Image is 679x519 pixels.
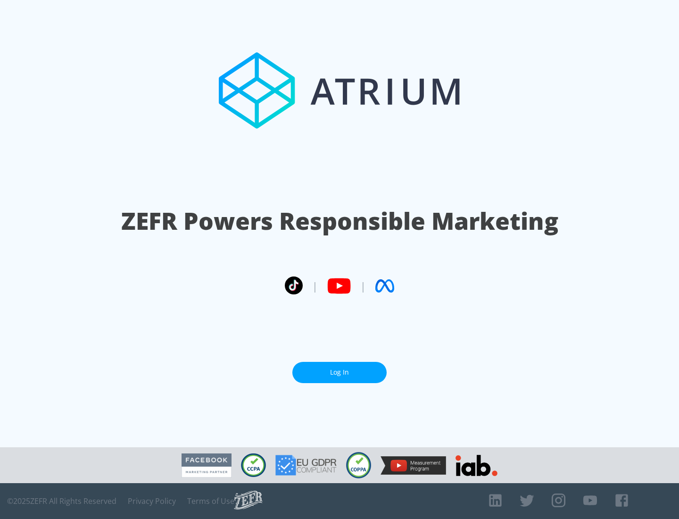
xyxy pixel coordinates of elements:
img: YouTube Measurement Program [381,456,446,475]
a: Log In [292,362,387,383]
a: Terms of Use [187,496,234,506]
span: | [360,279,366,293]
a: Privacy Policy [128,496,176,506]
img: CCPA Compliant [241,453,266,477]
img: COPPA Compliant [346,452,371,478]
span: | [312,279,318,293]
span: © 2025 ZEFR All Rights Reserved [7,496,116,506]
img: IAB [455,455,497,476]
img: Facebook Marketing Partner [182,453,232,477]
img: GDPR Compliant [275,455,337,476]
h1: ZEFR Powers Responsible Marketing [121,205,558,237]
